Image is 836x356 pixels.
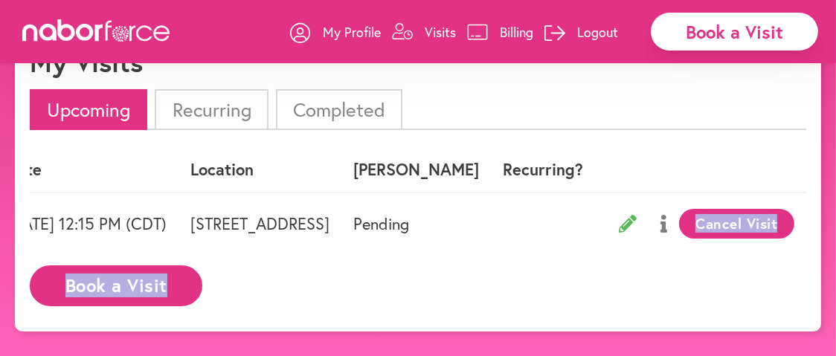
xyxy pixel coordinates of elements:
[491,148,595,192] th: Recurring?
[323,23,381,41] p: My Profile
[30,276,202,291] a: Book a Visit
[425,23,456,41] p: Visits
[577,23,618,41] p: Logout
[30,89,147,130] li: Upcoming
[679,209,794,239] button: Cancel Visit
[341,192,491,254] td: Pending
[30,46,143,78] h1: My Visits
[544,10,618,54] a: Logout
[179,148,341,192] th: Location
[392,10,456,54] a: Visits
[155,89,268,130] li: Recurring
[30,265,202,306] button: Book a Visit
[467,10,533,54] a: Billing
[179,192,341,254] td: [STREET_ADDRESS]
[290,10,381,54] a: My Profile
[500,23,533,41] p: Billing
[341,148,491,192] th: [PERSON_NAME]
[276,89,402,130] li: Completed
[651,13,818,51] div: Book a Visit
